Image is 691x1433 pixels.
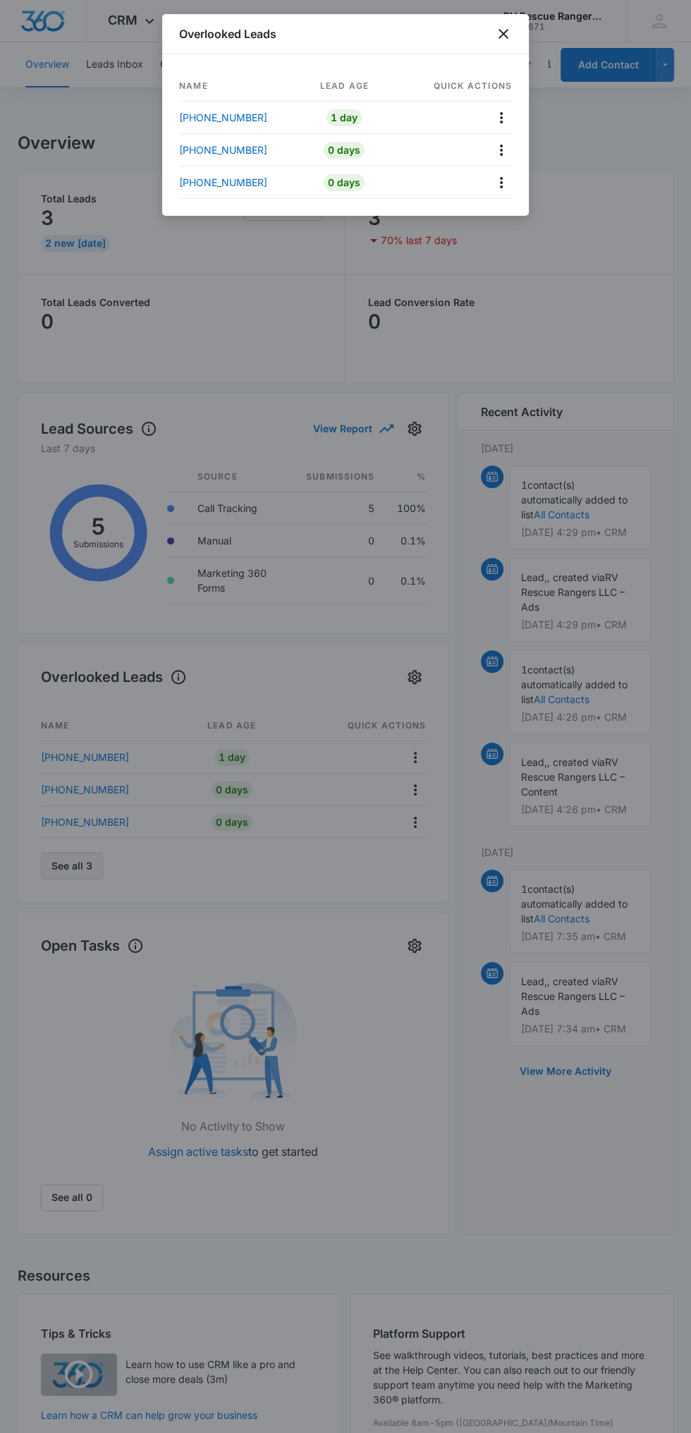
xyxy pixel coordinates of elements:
button: Actions [490,171,512,193]
th: Lead age [297,71,392,102]
a: [PHONE_NUMBER] [179,110,297,125]
div: 0 Days [324,142,365,159]
th: Name [179,71,297,102]
th: Quick actions [392,71,512,102]
h1: Overlooked Leads [179,25,276,42]
a: [PHONE_NUMBER] [179,175,297,190]
div: 0 Days [324,174,365,191]
p: [PHONE_NUMBER] [179,175,267,190]
a: [PHONE_NUMBER] [179,142,297,157]
div: 1 Day [326,109,362,126]
p: [PHONE_NUMBER] [179,110,267,125]
button: Actions [490,139,512,161]
p: [PHONE_NUMBER] [179,142,267,157]
button: Actions [490,106,512,128]
button: close [495,25,512,42]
